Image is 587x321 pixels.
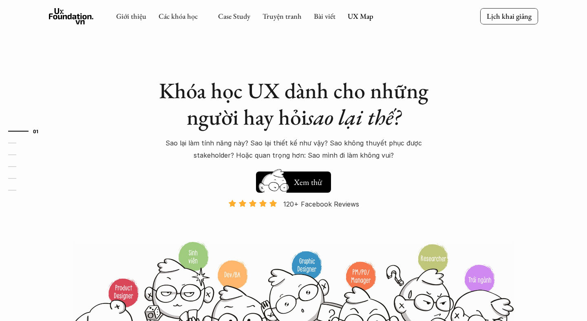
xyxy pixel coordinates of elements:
p: Lịch khai giảng [487,11,532,21]
strong: 01 [33,128,39,134]
a: Truyện tranh [263,11,302,21]
p: 120+ Facebook Reviews [283,198,359,210]
a: Các khóa học [159,11,198,21]
a: UX Map [348,11,373,21]
a: Bài viết [314,11,335,21]
a: Giới thiệu [116,11,146,21]
a: Case Study [218,11,250,21]
a: 120+ Facebook Reviews [221,199,366,240]
p: Sao lại làm tính năng này? Sao lại thiết kế như vậy? Sao không thuyết phục được stakeholder? Hoặc... [151,137,436,162]
h5: Xem thử [293,176,323,188]
a: Xem thử [256,167,331,193]
h1: Khóa học UX dành cho những người hay hỏi [151,77,436,130]
em: sao lại thế? [307,103,401,131]
a: 01 [8,126,47,136]
a: Lịch khai giảng [480,8,538,24]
